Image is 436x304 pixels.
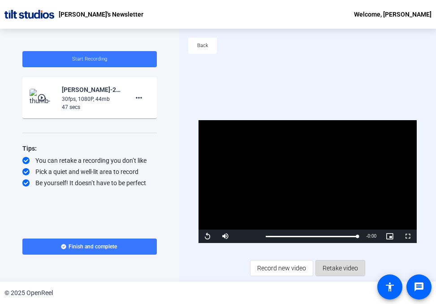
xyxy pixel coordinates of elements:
[197,39,208,52] span: Back
[266,236,357,237] div: Progress Bar
[414,282,424,292] mat-icon: message
[22,143,157,154] div: Tips:
[366,234,367,239] span: -
[62,103,122,111] div: 47 secs
[323,260,358,277] span: Retake video
[62,95,122,103] div: 30fps, 1080P, 44mb
[199,120,417,243] div: Video Player
[69,243,117,250] span: Finish and complete
[62,84,122,95] div: [PERSON_NAME]-25-16164250-OPT-[PERSON_NAME] Monthly N-[PERSON_NAME]-s Newsletter-1756503722745-we...
[22,178,157,187] div: Be yourself! It doesn’t have to be perfect
[22,156,157,165] div: You can retake a recording you don’t like
[257,260,306,277] span: Record new video
[22,239,157,255] button: Finish and complete
[399,230,417,243] button: Fullscreen
[354,9,432,20] div: Welcome, [PERSON_NAME]
[72,56,107,62] span: Start Recording
[381,230,399,243] button: Picture-in-Picture
[30,89,56,107] img: thumb-nail
[188,38,217,54] button: Back
[59,9,143,20] p: [PERSON_NAME]'s Newsletter
[199,230,216,243] button: Replay
[250,260,313,276] button: Record new video
[134,92,144,103] mat-icon: more_horiz
[216,230,234,243] button: Mute
[384,282,395,292] mat-icon: accessibility
[368,234,376,239] span: 0:00
[4,288,53,298] div: © 2025 OpenReel
[22,167,157,176] div: Pick a quiet and well-lit area to record
[4,10,54,19] img: OpenReel logo
[315,260,365,276] button: Retake video
[22,51,157,67] button: Start Recording
[37,93,48,102] mat-icon: play_circle_outline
